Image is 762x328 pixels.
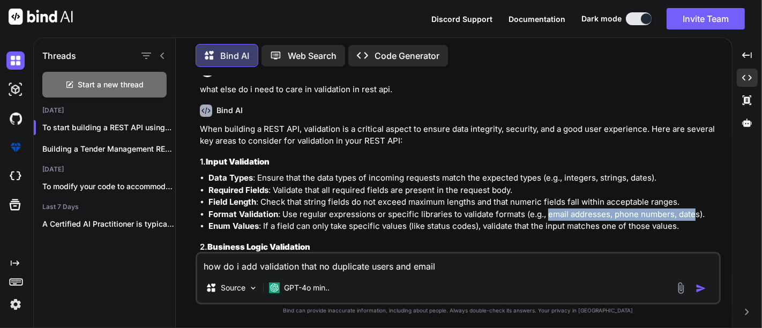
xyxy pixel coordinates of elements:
p: Web Search [288,49,337,62]
span: Documentation [509,14,565,24]
p: Bind AI [220,49,249,62]
strong: Field Length [208,197,256,207]
li: : If a field can only take specific values (like status codes), validate that the input matches o... [208,220,719,233]
li: : Validate that all required fields are present in the request body. [208,184,719,197]
button: Invite Team [667,8,745,29]
p: Code Generator [375,49,439,62]
p: what else do i need to care in validation in rest api. [200,84,719,96]
img: attachment [675,282,687,294]
p: Bind can provide inaccurate information, including about people. Always double-check its answers.... [196,307,721,315]
li: : Use regular expressions or specific libraries to validate formats (e.g., email addresses, phone... [208,208,719,221]
img: premium [6,138,25,156]
h3: 1. [200,156,719,168]
img: Bind AI [9,9,73,25]
img: darkAi-studio [6,80,25,99]
img: settings [6,295,25,314]
h2: [DATE] [34,106,175,115]
p: Source [221,282,245,293]
img: GPT-4o mini [269,282,280,293]
h1: Threads [42,49,76,62]
p: To start building a REST API using... [42,122,175,133]
li: : Ensure that the data types of incoming requests match the expected types (e.g., integers, strin... [208,172,719,184]
li: : Check that string fields do not exceed maximum lengths and that numeric fields fall within acce... [208,196,719,208]
strong: Format Validation [208,209,278,219]
h6: Bind AI [216,105,243,116]
p: GPT-4o min.. [284,282,330,293]
span: Start a new thread [78,79,144,90]
textarea: how do i add validation that no duplicate users and email [197,254,719,273]
p: Building a Tender Management REST API using... [42,144,175,154]
button: Discord Support [431,13,492,25]
img: Pick Models [249,284,258,293]
img: darkChat [6,51,25,70]
strong: Enum Values [208,221,259,231]
p: When building a REST API, validation is a critical aspect to ensure data integrity, security, and... [200,123,719,147]
button: Documentation [509,13,565,25]
strong: Data Types [208,173,253,183]
span: Discord Support [431,14,492,24]
p: To modify your code to accommodate the... [42,181,175,192]
strong: Input Validation [206,156,270,167]
h2: Last 7 Days [34,203,175,211]
span: Dark mode [581,13,622,24]
img: cloudideIcon [6,167,25,185]
h3: 2. [200,241,719,254]
img: githubDark [6,109,25,128]
h2: [DATE] [34,165,175,174]
img: icon [696,283,706,294]
strong: Business Logic Validation [207,242,310,252]
strong: Required Fields [208,185,268,195]
p: A Certified AI Practitioner is typically someone... [42,219,175,229]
